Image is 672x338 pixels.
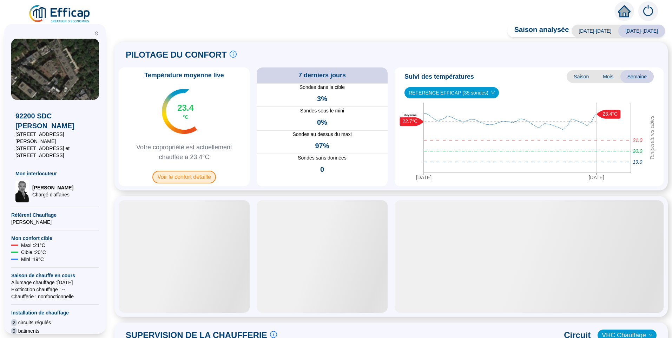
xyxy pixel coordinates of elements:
[32,184,73,191] span: [PERSON_NAME]
[11,235,99,242] span: Mon confort cible
[32,191,73,198] span: Chargé d'affaires
[183,113,189,121] span: °C
[18,319,51,326] span: circuits régulés
[11,286,99,293] span: Exctinction chauffage : --
[11,272,99,279] span: Saison de chauffe en cours
[596,70,620,83] span: Mois
[11,293,99,300] span: Chaufferie : non fonctionnelle
[491,91,495,95] span: down
[11,319,17,326] span: 2
[257,131,388,138] span: Sondes au dessus du maxi
[602,111,618,117] text: 23.4°C
[94,31,99,36] span: double-left
[21,256,44,263] span: Mini : 19 °C
[315,141,329,151] span: 97%
[18,327,40,334] span: batiments
[15,180,29,202] img: Chargé d'affaires
[15,111,95,131] span: 92200 SDC [PERSON_NAME]
[320,164,324,174] span: 0
[177,102,194,113] span: 23.4
[618,25,665,37] span: [DATE]-[DATE]
[15,170,95,177] span: Mon interlocuteur
[416,175,431,180] tspan: [DATE]
[403,118,418,124] text: 22.7°C
[507,25,569,37] span: Saison analysée
[230,51,237,58] span: info-circle
[21,249,46,256] span: Cible : 20 °C
[140,70,228,80] span: Température moyenne live
[15,131,95,145] span: [STREET_ADDRESS][PERSON_NAME]
[270,331,277,338] span: info-circle
[649,116,655,160] tspan: Températures cibles
[257,154,388,162] span: Sondes sans données
[317,94,327,104] span: 3%
[152,171,216,183] span: Voir le confort détaillé
[126,49,227,60] span: PILOTAGE DU CONFORT
[620,70,654,83] span: Semaine
[11,327,17,334] span: 9
[618,5,631,18] span: home
[317,117,327,127] span: 0%
[11,309,99,316] span: Installation de chauffage
[638,1,658,21] img: alerts
[298,70,346,80] span: 7 derniers jours
[257,107,388,115] span: Sondes sous le mini
[257,84,388,91] span: Sondes dans la cible
[28,4,92,24] img: efficap energie logo
[632,137,642,143] tspan: 21.0
[11,212,99,219] span: Référent Chauffage
[589,175,604,180] tspan: [DATE]
[11,279,99,286] span: Allumage chauffage : [DATE]
[648,333,653,337] span: down
[633,159,642,165] tspan: 19.0
[404,72,474,82] span: Suivi des températures
[11,219,99,226] span: [PERSON_NAME]
[632,148,642,154] tspan: 20.0
[409,87,495,98] span: REFERENCE EFFICAP (35 sondes)
[121,142,247,162] span: Votre copropriété est actuellement chauffée à 23.4°C
[403,113,416,117] text: Moyenne
[15,145,95,159] span: [STREET_ADDRESS] et [STREET_ADDRESS]
[21,242,45,249] span: Maxi : 21 °C
[572,25,618,37] span: [DATE]-[DATE]
[162,89,197,134] img: indicateur températures
[567,70,596,83] span: Saison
